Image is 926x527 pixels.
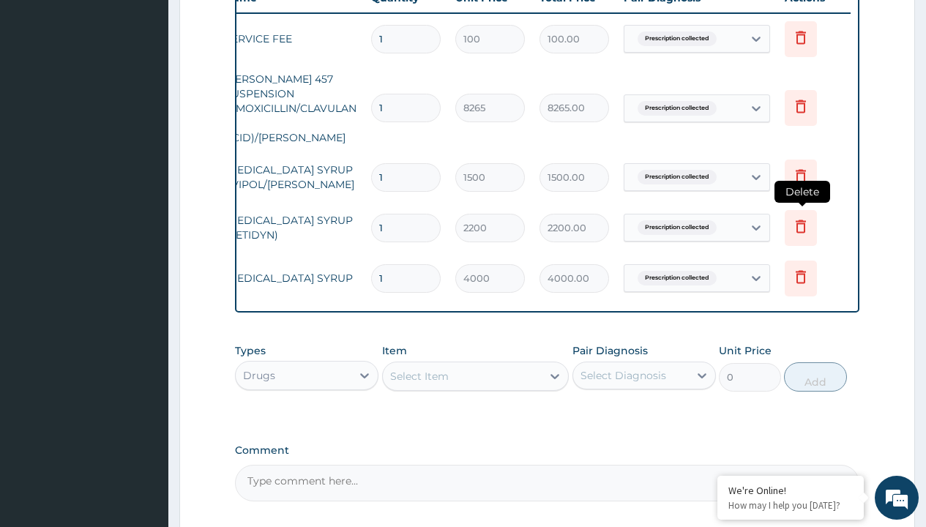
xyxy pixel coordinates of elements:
img: d_794563401_company_1708531726252_794563401 [27,73,59,110]
td: SERVICE FEE [217,24,364,53]
div: We're Online! [728,484,853,497]
label: Item [382,343,407,358]
td: [MEDICAL_DATA] SYRUP AVIPOL/[PERSON_NAME] [217,155,364,199]
span: We're online! [85,165,202,313]
td: [PERSON_NAME] 457 SUSPENSION (AMOXICILLIN/CLAVULANIC ACID)/[PERSON_NAME] [217,64,364,152]
label: Unit Price [719,343,772,358]
button: Add [784,362,846,392]
td: [MEDICAL_DATA] SYRUP (CETIDYN) [217,206,364,250]
span: Prescription collected [638,220,717,235]
span: Prescription collected [638,170,717,184]
label: Types [235,345,266,357]
div: Chat with us now [76,82,246,101]
label: Pair Diagnosis [572,343,648,358]
div: Select Diagnosis [580,368,666,383]
p: How may I help you today? [728,499,853,512]
span: Prescription collected [638,31,717,46]
td: [MEDICAL_DATA] SYRUP [217,263,364,293]
span: Prescription collected [638,101,717,116]
div: Select Item [390,369,449,384]
span: Prescription collected [638,271,717,285]
div: Minimize live chat window [240,7,275,42]
span: Delete [774,181,830,203]
div: Drugs [243,368,275,383]
textarea: Type your message and hit 'Enter' [7,362,279,414]
label: Comment [235,444,859,457]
